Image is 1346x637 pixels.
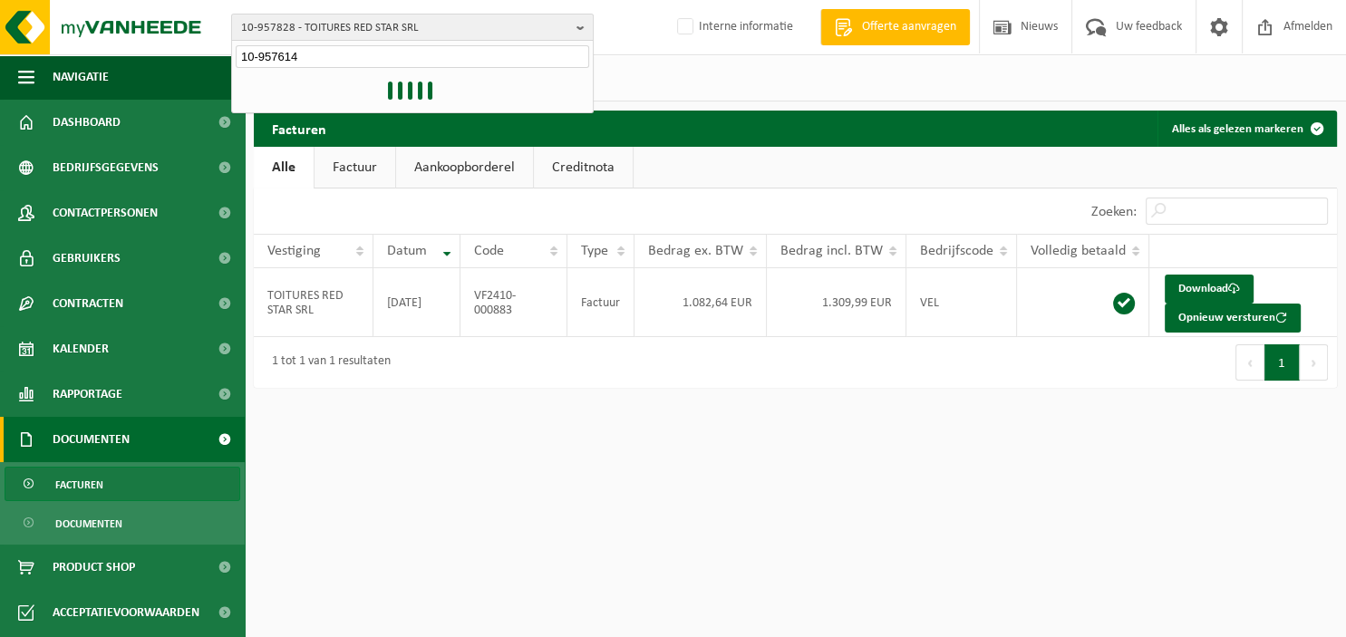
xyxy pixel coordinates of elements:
[767,268,906,337] td: 1.309,99 EUR
[920,244,993,258] span: Bedrijfscode
[1031,244,1126,258] span: Volledig betaald
[53,372,122,417] span: Rapportage
[1157,111,1335,147] button: Alles als gelezen markeren
[263,346,391,379] div: 1 tot 1 van 1 resultaten
[634,268,767,337] td: 1.082,64 EUR
[231,14,594,41] button: 10-957828 - TOITURES RED STAR SRL
[254,111,344,146] h2: Facturen
[906,268,1017,337] td: VEL
[1091,205,1137,219] label: Zoeken:
[315,147,395,188] a: Factuur
[53,236,121,281] span: Gebruikers
[53,590,199,635] span: Acceptatievoorwaarden
[254,147,314,188] a: Alle
[53,145,159,190] span: Bedrijfsgegevens
[55,468,103,502] span: Facturen
[1165,275,1254,304] a: Download
[267,244,321,258] span: Vestiging
[254,268,373,337] td: TOITURES RED STAR SRL
[53,281,123,326] span: Contracten
[373,268,460,337] td: [DATE]
[53,417,130,462] span: Documenten
[1165,304,1301,333] button: Opnieuw versturen
[53,326,109,372] span: Kalender
[53,100,121,145] span: Dashboard
[236,45,589,68] input: Zoeken naar gekoppelde vestigingen
[474,244,504,258] span: Code
[1300,344,1328,381] button: Next
[53,190,158,236] span: Contactpersonen
[567,268,634,337] td: Factuur
[534,147,633,188] a: Creditnota
[648,244,743,258] span: Bedrag ex. BTW
[780,244,883,258] span: Bedrag incl. BTW
[820,9,970,45] a: Offerte aanvragen
[857,18,961,36] span: Offerte aanvragen
[241,14,569,42] span: 10-957828 - TOITURES RED STAR SRL
[581,244,608,258] span: Type
[1264,344,1300,381] button: 1
[396,147,533,188] a: Aankoopborderel
[53,54,109,100] span: Navigatie
[53,545,135,590] span: Product Shop
[5,506,240,540] a: Documenten
[55,507,122,541] span: Documenten
[5,467,240,501] a: Facturen
[1235,344,1264,381] button: Previous
[460,268,567,337] td: VF2410-000883
[673,14,793,41] label: Interne informatie
[387,244,427,258] span: Datum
